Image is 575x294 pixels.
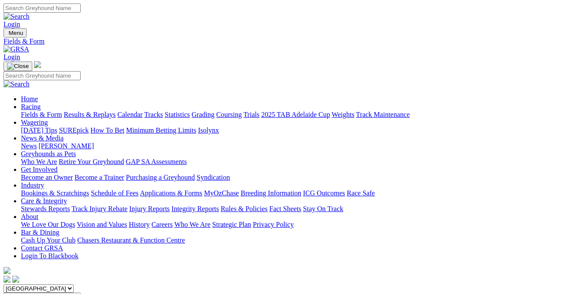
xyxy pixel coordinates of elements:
[216,111,242,118] a: Coursing
[21,142,572,150] div: News & Media
[21,213,38,220] a: About
[212,221,251,228] a: Strategic Plan
[21,189,89,197] a: Bookings & Scratchings
[71,205,127,212] a: Track Injury Rebate
[91,126,125,134] a: How To Bet
[151,221,173,228] a: Careers
[3,28,27,38] button: Toggle navigation
[3,62,32,71] button: Toggle navigation
[77,236,185,244] a: Chasers Restaurant & Function Centre
[21,103,41,110] a: Racing
[3,71,81,80] input: Search
[21,158,572,166] div: Greyhounds as Pets
[117,111,143,118] a: Calendar
[144,111,163,118] a: Tracks
[12,276,19,283] img: twitter.svg
[126,174,195,181] a: Purchasing a Greyhound
[21,197,67,205] a: Care & Integrity
[347,189,374,197] a: Race Safe
[332,111,354,118] a: Weights
[21,95,38,103] a: Home
[3,267,10,274] img: logo-grsa-white.png
[21,111,62,118] a: Fields & Form
[3,13,30,21] img: Search
[197,174,230,181] a: Syndication
[3,38,572,45] a: Fields & Form
[140,189,202,197] a: Applications & Forms
[59,126,88,134] a: SUREpick
[21,205,70,212] a: Stewards Reports
[21,158,57,165] a: Who We Are
[34,61,41,68] img: logo-grsa-white.png
[3,3,81,13] input: Search
[198,126,219,134] a: Isolynx
[21,174,572,181] div: Get Involved
[303,205,343,212] a: Stay On Track
[3,276,10,283] img: facebook.svg
[21,142,37,150] a: News
[75,174,124,181] a: Become a Trainer
[21,111,572,119] div: Racing
[3,80,30,88] img: Search
[3,53,20,61] a: Login
[7,63,29,70] img: Close
[243,111,259,118] a: Trials
[204,189,239,197] a: MyOzChase
[3,21,20,28] a: Login
[21,236,75,244] a: Cash Up Your Club
[38,142,94,150] a: [PERSON_NAME]
[253,221,294,228] a: Privacy Policy
[91,189,138,197] a: Schedule of Fees
[221,205,268,212] a: Rules & Policies
[261,111,330,118] a: 2025 TAB Adelaide Cup
[303,189,345,197] a: ICG Outcomes
[21,221,75,228] a: We Love Our Dogs
[21,181,44,189] a: Industry
[21,119,48,126] a: Wagering
[21,126,57,134] a: [DATE] Tips
[192,111,214,118] a: Grading
[21,244,63,252] a: Contact GRSA
[59,158,124,165] a: Retire Your Greyhound
[3,45,29,53] img: GRSA
[21,166,58,173] a: Get Involved
[21,174,73,181] a: Become an Owner
[77,221,127,228] a: Vision and Values
[21,150,76,157] a: Greyhounds as Pets
[9,30,23,36] span: Menu
[21,252,78,260] a: Login To Blackbook
[126,158,187,165] a: GAP SA Assessments
[21,221,572,229] div: About
[129,205,170,212] a: Injury Reports
[21,189,572,197] div: Industry
[21,205,572,213] div: Care & Integrity
[21,134,64,142] a: News & Media
[21,236,572,244] div: Bar & Dining
[21,126,572,134] div: Wagering
[269,205,301,212] a: Fact Sheets
[126,126,196,134] a: Minimum Betting Limits
[356,111,410,118] a: Track Maintenance
[165,111,190,118] a: Statistics
[64,111,116,118] a: Results & Replays
[174,221,211,228] a: Who We Are
[129,221,150,228] a: History
[171,205,219,212] a: Integrity Reports
[241,189,301,197] a: Breeding Information
[21,229,59,236] a: Bar & Dining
